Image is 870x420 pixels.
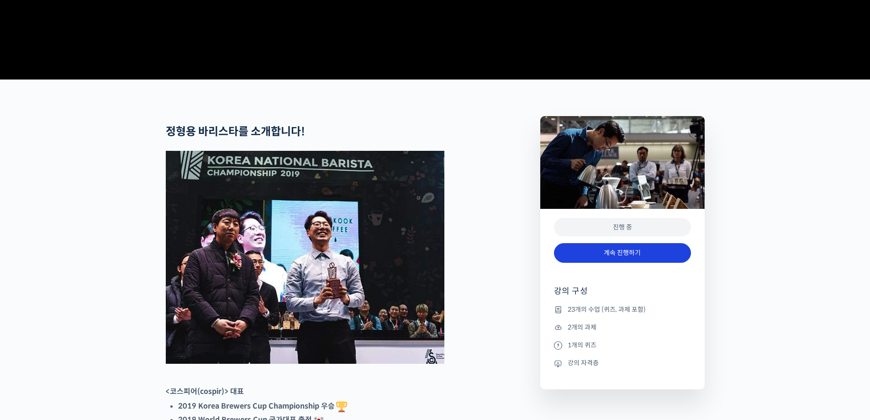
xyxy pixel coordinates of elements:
[141,303,152,311] span: 설정
[3,290,60,313] a: 홈
[60,290,118,313] a: 대화
[554,358,691,369] li: 강의 자격증
[554,340,691,351] li: 1개의 퀴즈
[554,304,691,315] li: 23개의 수업 (퀴즈, 과제 포함)
[29,303,34,311] span: 홈
[554,286,691,304] h4: 강의 구성
[554,243,691,263] a: 계속 진행하기
[554,218,691,237] div: 진행 중
[178,401,348,411] strong: 2019 Korea Brewers Cup Championship 우승
[84,304,95,311] span: 대화
[336,401,347,412] img: 🏆
[554,322,691,333] li: 2개의 과제
[166,387,244,396] strong: <코스피어(cospir)> 대표
[118,290,175,313] a: 설정
[166,125,305,138] strong: 정형용 바리스타를 소개합니다!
